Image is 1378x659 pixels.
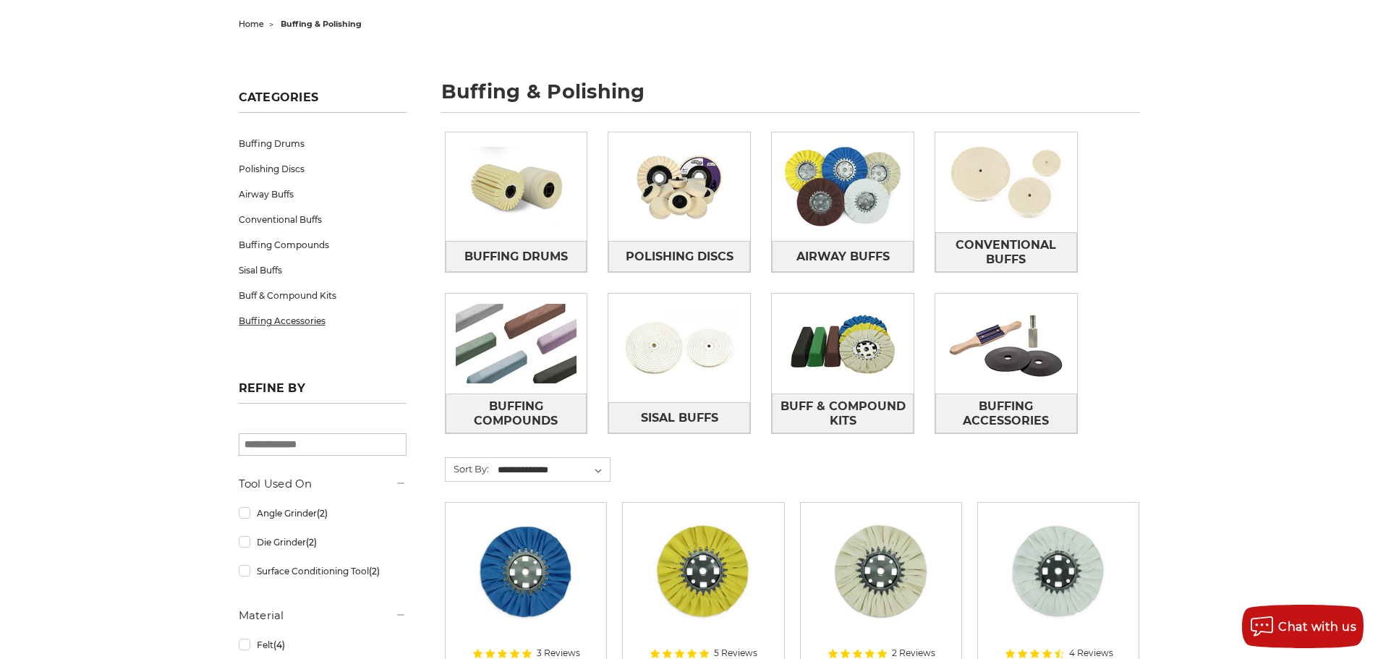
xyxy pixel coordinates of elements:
[1278,620,1356,634] span: Chat with us
[772,241,914,272] a: Airway Buffs
[645,513,761,629] img: 8 x 3 x 5/8 airway buff yellow mill treatment
[369,566,380,577] span: (2)
[446,137,587,237] img: Buffing Drums
[239,308,407,333] a: Buffing Accessories
[811,513,951,653] a: 8 inch untreated airway buffing wheel
[988,513,1128,653] a: 8 inch white domet flannel airway buffing wheel
[446,394,587,433] span: Buffing Compounds
[239,632,407,658] a: Felt
[935,294,1077,394] img: Buffing Accessories
[1069,649,1113,658] span: 4 Reviews
[936,394,1076,433] span: Buffing Accessories
[608,137,750,237] img: Polishing Discs
[796,245,890,269] span: Airway Buffs
[239,558,407,584] a: Surface Conditioning Tool
[714,649,757,658] span: 5 Reviews
[239,19,264,29] a: home
[239,207,407,232] a: Conventional Buffs
[239,381,407,404] h5: Refine by
[446,458,489,480] label: Sort By:
[281,19,362,29] span: buffing & polishing
[239,131,407,156] a: Buffing Drums
[468,513,584,629] img: blue mill treated 8 inch airway buffing wheel
[608,298,750,398] img: Sisal Buffs
[446,241,587,272] a: Buffing Drums
[239,607,407,624] h5: Material
[936,233,1076,272] span: Conventional Buffs
[273,639,285,650] span: (4)
[239,258,407,283] a: Sisal Buffs
[633,513,773,653] a: 8 x 3 x 5/8 airway buff yellow mill treatment
[446,294,587,394] img: Buffing Compounds
[239,90,407,113] h5: Categories
[641,406,718,430] span: Sisal Buffs
[239,530,407,555] a: Die Grinder
[239,182,407,207] a: Airway Buffs
[239,501,407,526] a: Angle Grinder
[892,649,935,658] span: 2 Reviews
[608,402,750,433] a: Sisal Buffs
[773,394,913,433] span: Buff & Compound Kits
[626,245,733,269] span: Polishing Discs
[772,294,914,394] img: Buff & Compound Kits
[441,82,1140,113] h1: buffing & polishing
[496,459,610,481] select: Sort By:
[446,394,587,433] a: Buffing Compounds
[456,513,596,653] a: blue mill treated 8 inch airway buffing wheel
[772,137,914,237] img: Airway Buffs
[317,508,328,519] span: (2)
[537,649,580,658] span: 3 Reviews
[608,241,750,272] a: Polishing Discs
[464,245,568,269] span: Buffing Drums
[935,132,1077,232] img: Conventional Buffs
[239,232,407,258] a: Buffing Compounds
[306,537,317,548] span: (2)
[772,394,914,433] a: Buff & Compound Kits
[239,283,407,308] a: Buff & Compound Kits
[239,156,407,182] a: Polishing Discs
[1242,605,1364,648] button: Chat with us
[935,394,1077,433] a: Buffing Accessories
[823,513,939,629] img: 8 inch untreated airway buffing wheel
[239,475,407,493] h5: Tool Used On
[935,232,1077,272] a: Conventional Buffs
[1000,513,1116,629] img: 8 inch white domet flannel airway buffing wheel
